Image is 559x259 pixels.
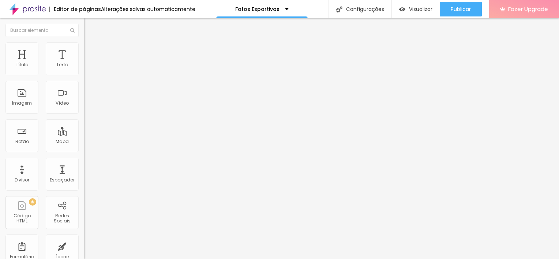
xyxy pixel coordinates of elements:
[15,139,29,144] div: Botão
[399,6,405,12] img: view-1.svg
[16,62,28,67] div: Título
[508,6,548,12] span: Fazer Upgrade
[12,101,32,106] div: Imagem
[440,2,482,16] button: Publicar
[235,7,279,12] p: Fotos Esportivas
[56,62,68,67] div: Texto
[7,213,36,224] div: Código HTML
[84,18,559,259] iframe: Editor
[56,101,69,106] div: Vídeo
[392,2,440,16] button: Visualizar
[409,6,432,12] span: Visualizar
[336,6,342,12] img: Icone
[49,7,101,12] div: Editor de páginas
[70,28,75,33] img: Icone
[451,6,471,12] span: Publicar
[56,139,69,144] div: Mapa
[5,24,79,37] input: Buscar elemento
[15,177,29,183] div: Divisor
[101,7,195,12] div: Alterações salvas automaticamente
[50,177,75,183] div: Espaçador
[48,213,76,224] div: Redes Sociais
